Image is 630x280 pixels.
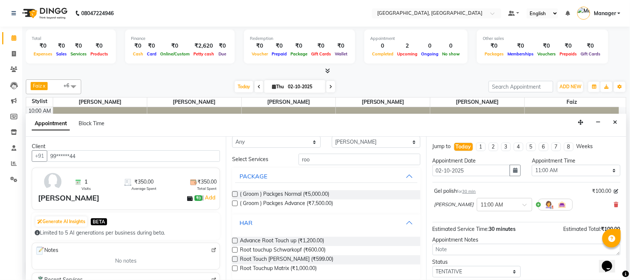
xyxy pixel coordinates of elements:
iframe: chat widget [599,250,623,273]
div: ₹0 [158,42,192,50]
div: ₹0 [506,42,536,50]
span: Notes [35,246,58,256]
li: 3 [501,143,511,151]
span: Services [69,51,89,57]
div: ₹0 [54,42,69,50]
div: Select Services [227,156,293,163]
li: 4 [514,143,523,151]
li: 8 [564,143,574,151]
div: Gel polish [434,187,476,195]
span: 30 min [462,189,476,194]
input: Search by service name [299,154,420,165]
span: Memberships [506,51,536,57]
b: 08047224946 [81,3,114,24]
div: ₹0 [333,42,349,50]
span: [PERSON_NAME] [434,201,474,208]
span: Package [289,51,309,57]
div: Status [433,258,521,266]
input: yyyy-mm-dd [433,165,510,176]
div: 10:00 AM [27,107,53,115]
span: Root Touch [PERSON_NAME] (₹599.00) [240,255,333,264]
span: Vouchers [536,51,558,57]
img: logo [19,3,69,24]
span: Estimated Service Time: [433,226,489,232]
li: 5 [526,143,536,151]
span: Voucher [250,51,270,57]
span: Advance Root Touch up (₹1,200.00) [240,237,324,246]
div: Finance [131,35,229,42]
div: 0 [419,42,440,50]
span: Petty cash [192,51,216,57]
span: ( Groom ) Packges Advance (₹7,500.00) [240,199,333,209]
li: 6 [539,143,548,151]
span: Cash [131,51,145,57]
li: 1 [476,143,486,151]
span: Due [217,51,228,57]
div: 2 [395,42,419,50]
div: ₹0 [483,42,506,50]
div: Total [32,35,110,42]
div: 0 [440,42,462,50]
div: Limited to 5 AI generations per business during beta. [35,229,217,237]
span: [PERSON_NAME] [430,98,524,107]
span: Wallet [333,51,349,57]
span: Appointment [32,117,70,130]
span: Today [235,81,253,92]
div: ₹0 [32,42,54,50]
span: No notes [115,257,137,265]
div: Stylist [26,98,53,105]
button: HAR [235,216,417,229]
span: Upcoming [395,51,419,57]
span: ₹0 [194,195,202,201]
div: Today [456,143,471,151]
div: PACKAGE [240,172,267,181]
img: avatar [42,171,63,192]
span: [PERSON_NAME] [336,98,430,107]
span: ₹350.00 [197,178,217,186]
div: ₹0 [558,42,579,50]
span: Prepaids [558,51,579,57]
div: ₹0 [145,42,158,50]
span: 30 minutes [489,226,516,232]
img: Manager [577,7,590,20]
img: Interior.png [558,200,567,209]
div: Jump to [433,143,451,150]
span: [PERSON_NAME] [242,98,336,107]
span: Products [89,51,110,57]
i: Edit price [614,189,619,194]
li: 7 [551,143,561,151]
span: | [202,193,217,202]
span: ₹100.00 [601,226,620,232]
span: Average Spent [131,186,156,191]
div: Appointment [370,35,462,42]
span: Card [145,51,158,57]
span: Sales [54,51,69,57]
div: Client [32,143,220,150]
span: Prepaid [270,51,289,57]
span: No show [440,51,462,57]
span: Faiz [525,98,619,107]
span: Expenses [32,51,54,57]
span: [PERSON_NAME] [147,98,241,107]
small: for [457,189,476,194]
span: Gift Cards [309,51,333,57]
span: Gift Cards [579,51,602,57]
div: ₹0 [69,42,89,50]
div: Redemption [250,35,349,42]
input: Search by Name/Mobile/Email/Code [47,150,220,162]
span: 1 [85,178,87,186]
button: ADD NEW [558,82,583,92]
span: ₹100.00 [592,187,611,195]
span: Manager [594,10,616,17]
li: 2 [489,143,498,151]
div: [PERSON_NAME] [38,192,99,204]
div: Appointment Notes [433,236,620,244]
span: Total Spent [197,186,217,191]
div: ₹2,620 [192,42,216,50]
img: Hairdresser.png [544,200,553,209]
div: Weeks [576,143,593,150]
div: Other sales [483,35,602,42]
div: HAR [240,218,252,227]
span: +6 [63,82,75,88]
span: Block Time [79,120,104,127]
